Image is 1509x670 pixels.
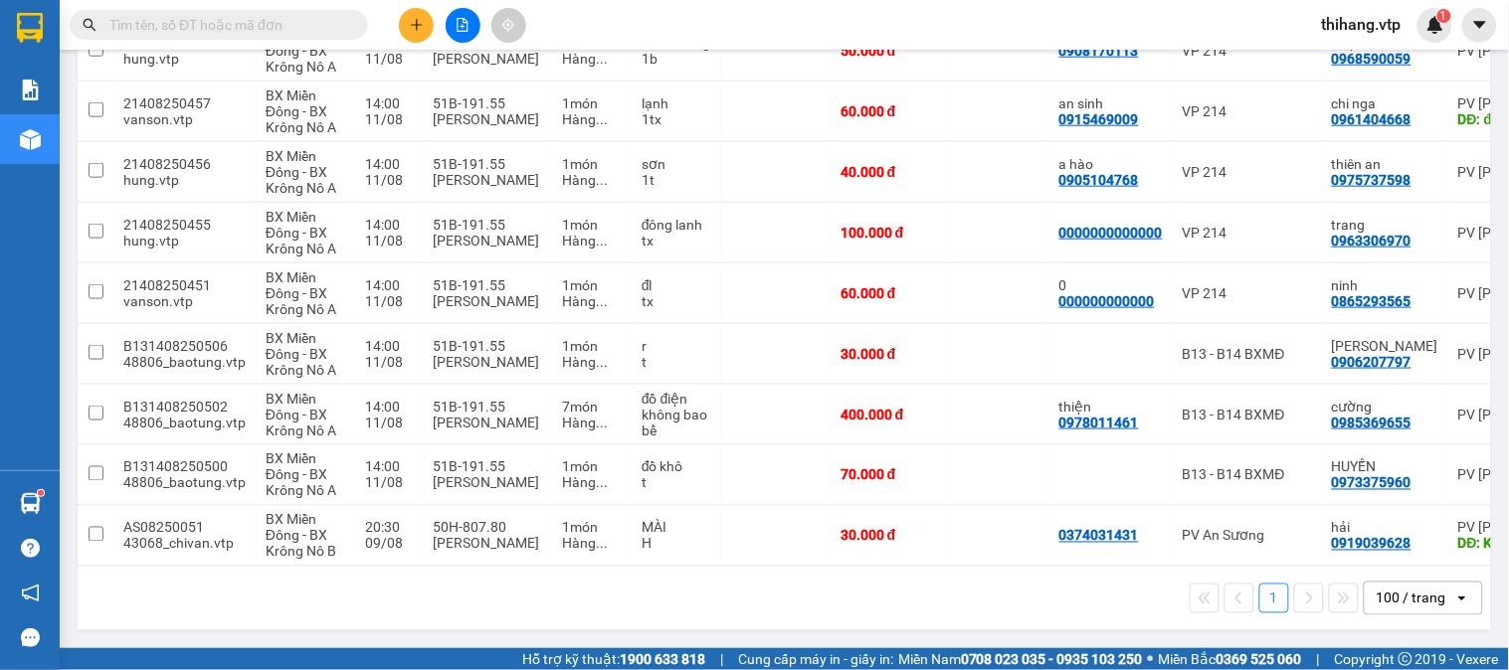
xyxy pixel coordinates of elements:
div: ninh [1332,277,1438,293]
span: search [83,18,96,32]
span: ... [596,293,608,309]
div: a hào [1059,156,1163,172]
div: chi nga [1332,95,1438,111]
div: B131408250506 [123,338,246,354]
div: hung.vtp [123,233,246,249]
div: 400.000 đ [841,407,940,422]
span: BX Miền Đông - BX Krông Nô A [266,87,336,135]
div: 51B-191.55 [433,338,542,354]
span: Cung cấp máy in - giấy in: [738,648,893,670]
div: 51B-191.55 [433,277,542,293]
span: plus [410,18,424,32]
div: [PERSON_NAME] [433,475,542,491]
span: BX Miền Đông - BX Krông Nô A [266,330,336,378]
div: 0978011461 [1059,415,1139,430]
span: Miền Nam [898,648,1143,670]
div: 30.000 đ [841,528,940,544]
div: 0906207797 [1332,354,1412,370]
div: tx [642,293,711,309]
img: solution-icon [20,80,41,100]
div: VP 214 [1183,285,1312,301]
input: Tìm tên, số ĐT hoặc mã đơn [109,14,344,36]
div: tx [642,233,711,249]
span: ... [596,415,608,430]
button: file-add [446,8,480,43]
button: plus [399,8,434,43]
div: VP 214 [1183,43,1312,59]
span: copyright [1399,652,1413,666]
sup: 1 [1437,9,1451,23]
div: 0963306970 [1332,233,1412,249]
img: logo [20,45,46,94]
div: HUYỀN [1332,459,1438,475]
div: 0985369655 [1332,415,1412,430]
div: lạnh [642,95,711,111]
div: 0000000000000 [1059,225,1163,241]
sup: 1 [38,490,44,496]
div: Hàng thông thường [562,293,622,309]
div: 70.000 đ [841,467,940,483]
div: B13 - B14 BXMĐ [1183,346,1312,362]
div: 50.000 đ [841,43,940,59]
div: sơn [642,156,711,172]
span: ... [596,172,608,188]
div: 20:30 [365,520,413,536]
span: caret-down [1471,16,1489,34]
div: 50H-807.80 [433,520,542,536]
span: GN08250321 [199,75,281,89]
div: đl [642,277,711,293]
div: 11/08 [365,415,413,430]
div: 1 món [562,459,622,475]
span: Nơi gửi: [20,138,41,167]
div: Hàng thông thường [562,354,622,370]
div: 51B-191.55 [433,156,542,172]
div: 0915469009 [1059,111,1139,127]
div: 51B-191.55 [433,95,542,111]
div: 11/08 [365,111,413,127]
button: caret-down [1462,8,1497,43]
div: 0905104768 [1059,172,1139,188]
div: 1t [642,172,711,188]
strong: 0369 525 060 [1217,651,1302,667]
div: [PERSON_NAME] [433,536,542,552]
span: PV [PERSON_NAME] [68,139,144,161]
img: icon-new-feature [1426,16,1444,34]
div: Hàng thông thường [562,51,622,67]
button: 1 [1259,584,1289,613]
div: H [642,536,711,552]
div: hung.vtp [123,51,246,67]
div: B131408250500 [123,459,246,475]
div: Hàng thông thường [562,536,622,552]
div: trang [1332,217,1438,233]
span: Hỗ trợ kỹ thuật: [522,648,705,670]
div: 21408250451 [123,277,246,293]
div: [PERSON_NAME] [433,51,542,67]
div: 100 / trang [1377,588,1446,608]
div: 0961404668 [1332,111,1412,127]
div: 0374031431 [1059,528,1139,544]
div: 1tx [642,111,711,127]
div: r [642,338,711,354]
strong: 0708 023 035 - 0935 103 250 [961,651,1143,667]
span: file-add [456,18,470,32]
span: | [720,648,723,670]
div: AS08250051 [123,520,246,536]
span: ... [596,536,608,552]
div: 43068_chivan.vtp [123,536,246,552]
div: 0865293565 [1332,293,1412,309]
div: 14:00 [365,338,413,354]
div: [PERSON_NAME] [433,354,542,370]
div: 14:00 [365,459,413,475]
div: 11/08 [365,172,413,188]
span: BX Miền Đông - BX Krông Nô A [266,148,336,196]
span: question-circle [21,539,40,558]
div: Hàng thông thường [562,415,622,430]
div: vanson.vtp [123,111,246,127]
div: t [642,475,711,491]
button: aim [491,8,526,43]
strong: 1900 633 818 [620,651,705,667]
div: 1 món [562,217,622,233]
span: BX Miền Đông - BX Krông Nô A [266,27,336,75]
span: ... [596,354,608,370]
div: 0919039628 [1332,536,1412,552]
